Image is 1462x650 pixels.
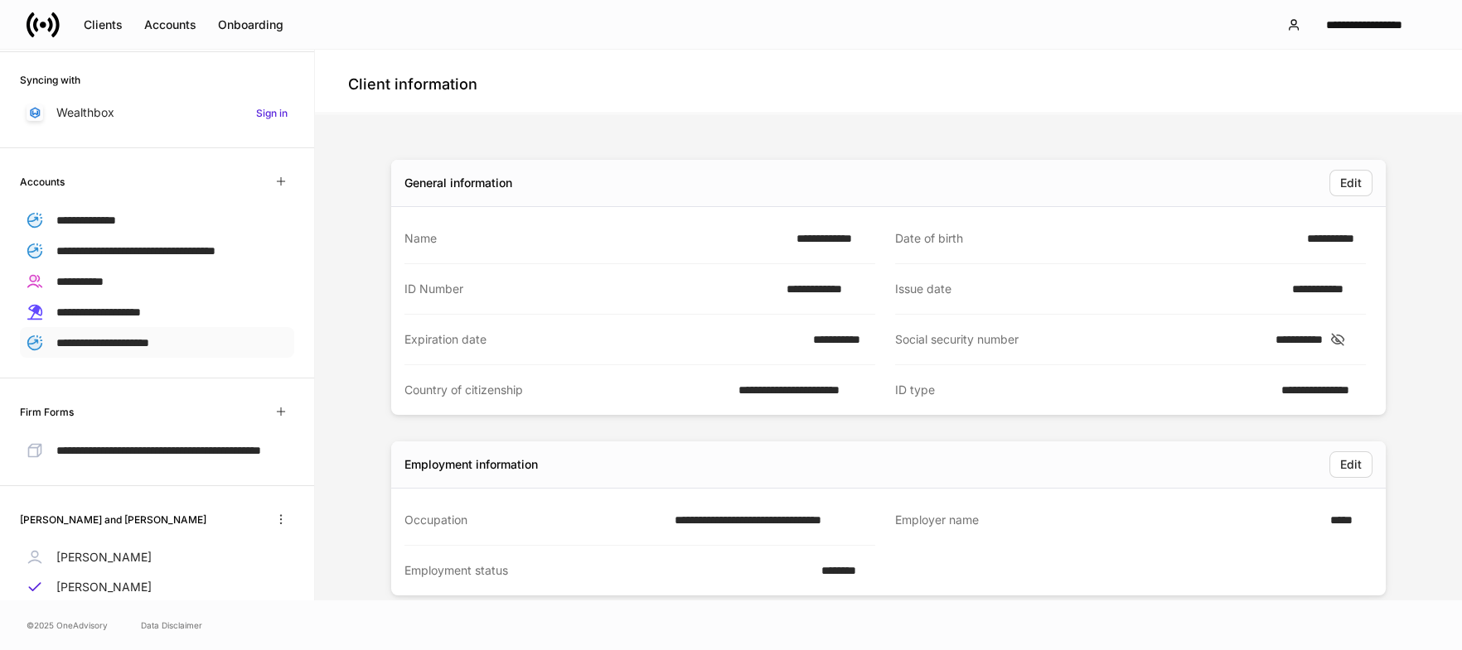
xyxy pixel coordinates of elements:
[404,562,811,579] div: Employment status
[404,382,729,398] div: Country of citizenship
[895,331,1266,348] div: Social security number
[133,12,207,38] button: Accounts
[404,230,787,247] div: Name
[56,579,152,595] p: [PERSON_NAME]
[895,512,1320,529] div: Employer name
[20,404,74,420] h6: Firm Forms
[1340,175,1362,191] div: Edit
[1329,451,1372,478] button: Edit
[404,512,665,528] div: Occupation
[404,331,803,348] div: Expiration date
[20,98,294,128] a: WealthboxSign in
[218,17,283,33] div: Onboarding
[73,12,133,38] button: Clients
[404,281,777,297] div: ID Number
[1340,456,1362,473] div: Edit
[20,572,294,602] a: [PERSON_NAME]
[84,17,123,33] div: Clients
[27,619,108,632] span: © 2025 OneAdvisory
[348,75,477,94] h4: Client information
[895,382,1271,398] div: ID type
[56,549,152,566] p: [PERSON_NAME]
[256,105,288,121] h6: Sign in
[144,17,196,33] div: Accounts
[20,512,206,527] h6: [PERSON_NAME] and [PERSON_NAME]
[56,104,114,121] p: Wealthbox
[895,281,1282,297] div: Issue date
[404,456,538,473] div: Employment information
[20,174,65,190] h6: Accounts
[20,72,80,88] h6: Syncing with
[404,175,512,191] div: General information
[1329,170,1372,196] button: Edit
[207,12,294,38] button: Onboarding
[895,230,1297,247] div: Date of birth
[20,542,294,572] a: [PERSON_NAME]
[141,619,202,632] a: Data Disclaimer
